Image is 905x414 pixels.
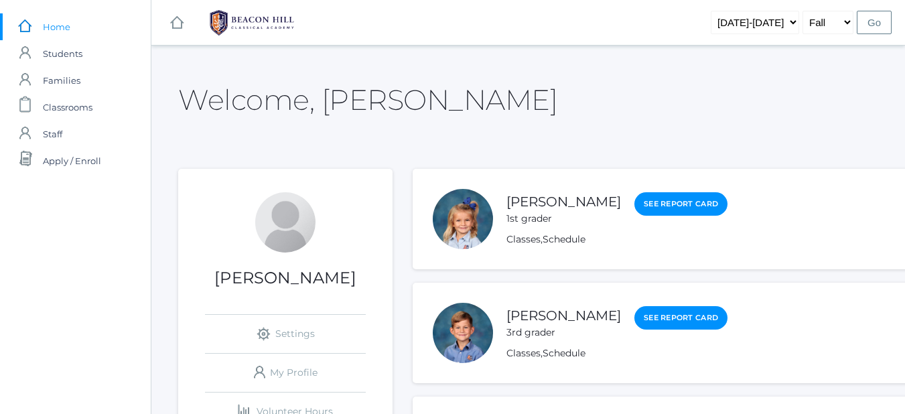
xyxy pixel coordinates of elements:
[43,67,80,94] span: Families
[178,84,557,115] h2: Welcome, [PERSON_NAME]
[433,303,493,363] div: Dustin Laubacher
[506,232,727,247] div: ,
[506,347,541,359] a: Classes
[506,233,541,245] a: Classes
[43,94,92,121] span: Classrooms
[506,346,727,360] div: ,
[506,307,621,324] a: [PERSON_NAME]
[43,40,82,67] span: Students
[202,6,302,40] img: BHCALogos-05-308ed15e86a5a0abce9b8dd61676a3503ac9727e845dece92d48e8588c001991.png
[543,233,585,245] a: Schedule
[634,306,727,330] a: See Report Card
[43,121,62,147] span: Staff
[506,326,621,340] div: 3rd grader
[543,347,585,359] a: Schedule
[43,13,70,40] span: Home
[506,212,621,226] div: 1st grader
[205,354,366,392] a: My Profile
[433,189,493,249] div: Shiloh Laubacher
[205,315,366,353] a: Settings
[43,147,101,174] span: Apply / Enroll
[506,194,621,210] a: [PERSON_NAME]
[857,11,892,34] input: Go
[178,269,393,287] h1: [PERSON_NAME]
[255,192,316,253] div: Johanna Laubacher
[634,192,727,216] a: See Report Card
